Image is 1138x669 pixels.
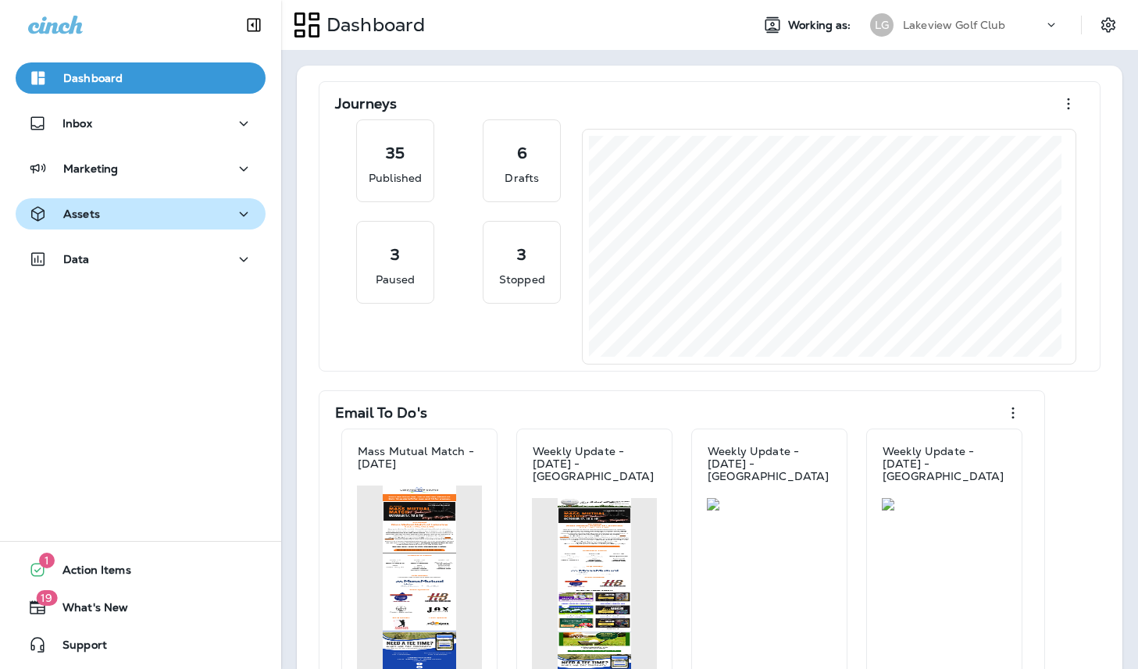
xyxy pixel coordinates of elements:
p: Published [369,170,422,186]
p: Inbox [62,117,92,130]
p: Weekly Update - [DATE] - [GEOGRAPHIC_DATA] [883,445,1006,482]
p: Weekly Update - [DATE] - [GEOGRAPHIC_DATA] [708,445,831,482]
img: e39154b0-af4c-4406-b81b-2e5d54d737fb.jpg [707,498,832,511]
span: Working as: [788,19,854,32]
button: Data [16,244,266,275]
span: 19 [36,590,57,606]
button: Support [16,629,266,660]
button: Inbox [16,108,266,139]
p: Lakeview Golf Club [903,19,1006,31]
p: Email To Do's [335,405,427,421]
p: 6 [517,145,527,161]
p: Stopped [499,272,545,287]
p: Mass Mutual Match - [DATE] [358,445,481,470]
p: Assets [63,208,100,220]
img: 6218f301-0dd0-40c5-acd5-7e159856135f.jpg [882,498,1007,511]
button: Dashboard [16,62,266,94]
div: LG [870,13,894,37]
button: Assets [16,198,266,230]
span: What's New [47,601,128,620]
span: Action Items [47,564,131,582]
button: Collapse Sidebar [232,9,276,41]
p: Data [63,253,90,265]
p: 3 [517,247,526,262]
p: 35 [386,145,405,161]
p: Paused [376,272,416,287]
p: Marketing [63,162,118,175]
p: Drafts [505,170,539,186]
button: Settings [1094,11,1122,39]
p: 3 [391,247,400,262]
p: Dashboard [320,13,425,37]
p: Dashboard [63,72,123,84]
button: 1Action Items [16,554,266,585]
button: Marketing [16,153,266,184]
button: 19What's New [16,592,266,623]
span: 1 [39,553,55,568]
p: Journeys [335,96,397,112]
span: Support [47,639,107,657]
p: Weekly Update - [DATE] - [GEOGRAPHIC_DATA] [533,445,656,482]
